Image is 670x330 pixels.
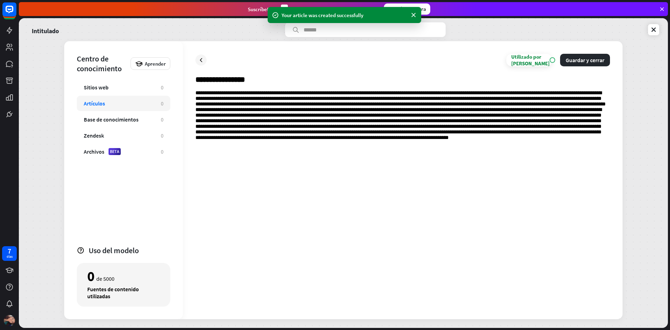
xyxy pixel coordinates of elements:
[388,6,426,12] font: Suscríbete ahora
[2,246,17,261] a: 7 días
[291,6,378,13] font: días para obtener tu primer mes por $1
[6,3,27,24] button: Abrir el widget de chat LiveChat
[282,12,407,19] div: Your article was created successfully
[7,254,13,259] font: días
[8,247,11,255] font: 7
[248,6,278,13] font: Suscríbete en
[283,6,286,13] font: 3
